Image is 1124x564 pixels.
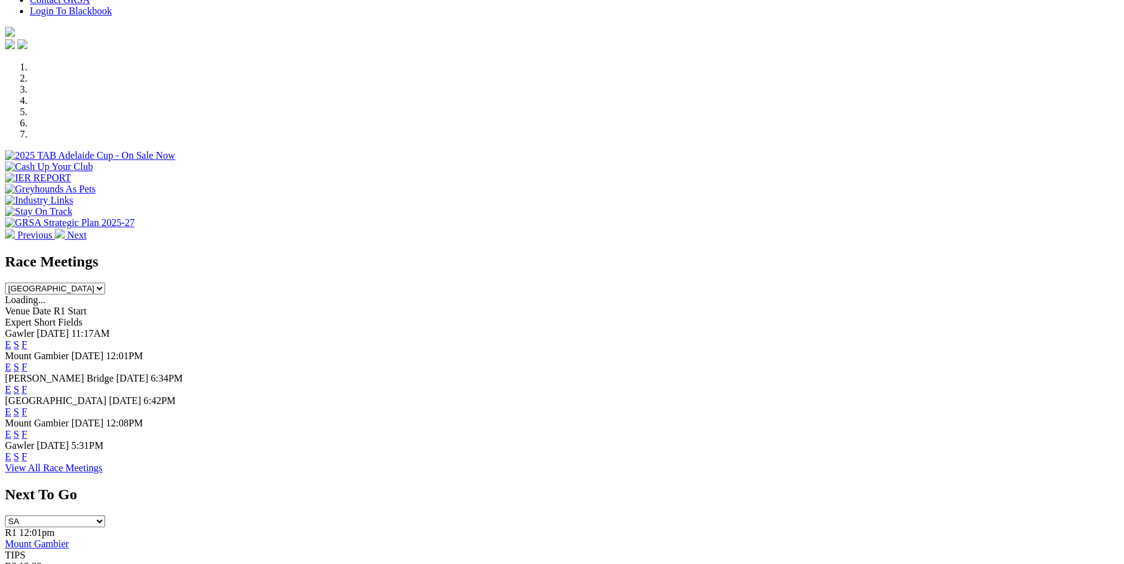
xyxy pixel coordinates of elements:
span: TIPS [5,550,26,560]
span: R1 [5,527,17,538]
span: Mount Gambier [5,350,69,361]
img: Industry Links [5,195,73,206]
span: R1 Start [53,306,86,316]
span: 12:01PM [106,350,143,361]
span: [DATE] [116,373,149,383]
h2: Next To Go [5,486,1119,503]
span: [DATE] [72,418,104,428]
span: Fields [58,317,82,327]
span: Gawler [5,440,34,451]
img: facebook.svg [5,39,15,49]
img: twitter.svg [17,39,27,49]
span: 6:42PM [144,395,176,406]
a: F [22,429,27,439]
img: Cash Up Your Club [5,161,93,172]
span: [DATE] [109,395,141,406]
img: 2025 TAB Adelaide Cup - On Sale Now [5,150,175,161]
a: E [5,407,11,417]
a: Next [55,230,86,240]
span: Loading... [5,294,45,305]
span: Date [32,306,51,316]
a: F [22,339,27,350]
a: S [14,339,19,350]
img: logo-grsa-white.png [5,27,15,37]
span: [PERSON_NAME] Bridge [5,373,114,383]
a: S [14,384,19,395]
span: Venue [5,306,30,316]
img: Greyhounds As Pets [5,184,96,195]
span: Short [34,317,56,327]
span: Mount Gambier [5,418,69,428]
span: [DATE] [37,440,69,451]
a: View All Race Meetings [5,463,103,473]
span: 11:17AM [72,328,110,339]
a: F [22,451,27,462]
img: IER REPORT [5,172,71,184]
img: GRSA Strategic Plan 2025-27 [5,217,134,228]
h2: Race Meetings [5,253,1119,270]
span: [DATE] [37,328,69,339]
span: [DATE] [72,350,104,361]
a: F [22,407,27,417]
img: Stay On Track [5,206,72,217]
span: 12:01pm [19,527,55,538]
a: S [14,362,19,372]
img: chevron-left-pager-white.svg [5,228,15,238]
a: S [14,407,19,417]
a: Mount Gambier [5,538,69,549]
a: E [5,362,11,372]
a: E [5,451,11,462]
span: Previous [17,230,52,240]
span: 5:31PM [72,440,104,451]
span: 12:08PM [106,418,143,428]
a: F [22,384,27,395]
a: E [5,429,11,439]
span: Expert [5,317,32,327]
a: S [14,451,19,462]
span: [GEOGRAPHIC_DATA] [5,395,106,406]
span: Next [67,230,86,240]
img: chevron-right-pager-white.svg [55,228,65,238]
a: E [5,339,11,350]
a: F [22,362,27,372]
span: 6:34PM [151,373,183,383]
a: Login To Blackbook [30,6,112,16]
span: Gawler [5,328,34,339]
a: Previous [5,230,55,240]
a: E [5,384,11,395]
a: S [14,429,19,439]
